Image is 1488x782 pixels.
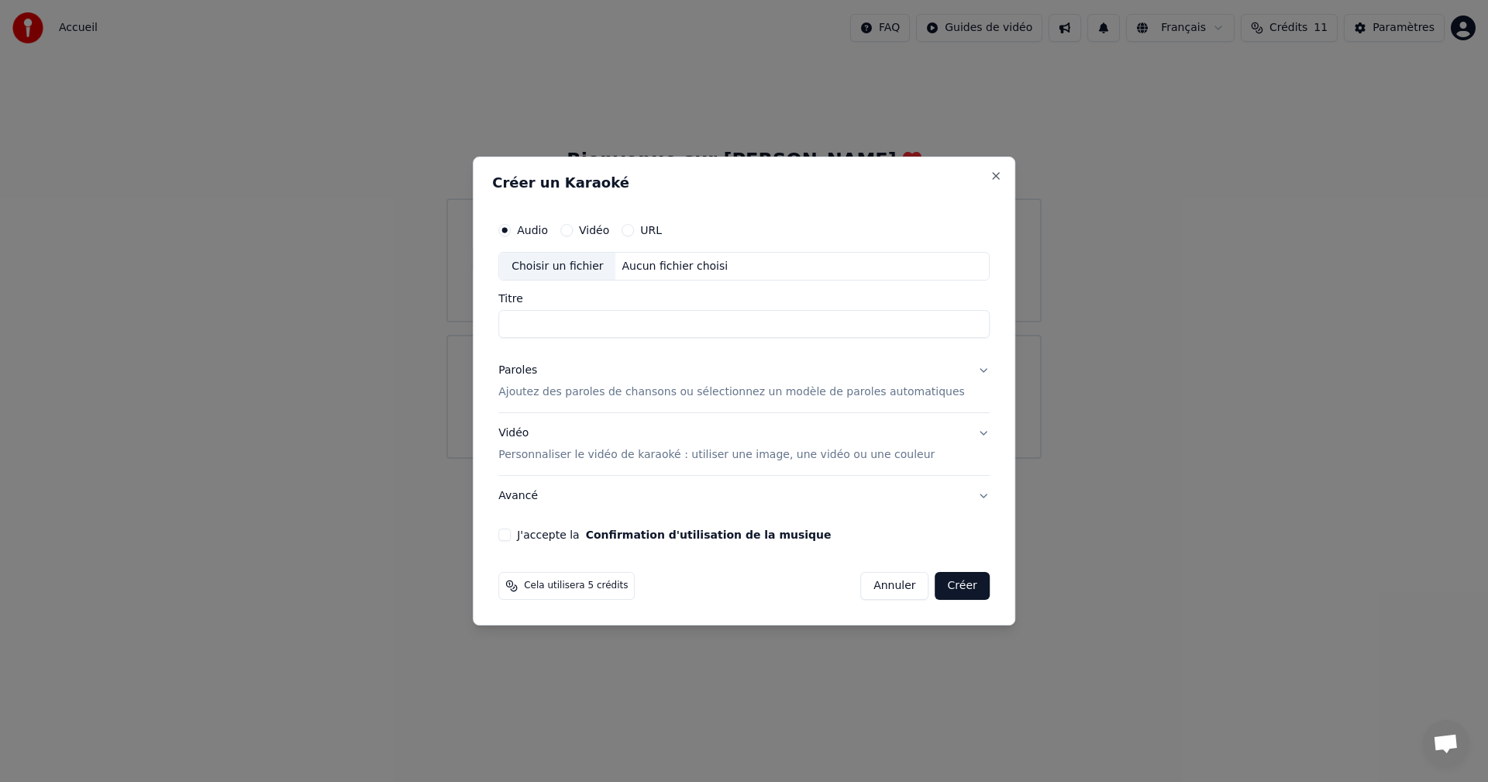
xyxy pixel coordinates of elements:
[498,351,990,413] button: ParolesAjoutez des paroles de chansons ou sélectionnez un modèle de paroles automatiques
[498,385,965,401] p: Ajoutez des paroles de chansons ou sélectionnez un modèle de paroles automatiques
[640,225,662,236] label: URL
[935,572,990,600] button: Créer
[524,580,628,592] span: Cela utilisera 5 crédits
[498,447,935,463] p: Personnaliser le vidéo de karaoké : utiliser une image, une vidéo ou une couleur
[579,225,609,236] label: Vidéo
[517,529,831,540] label: J'accepte la
[586,529,832,540] button: J'accepte la
[498,426,935,463] div: Vidéo
[498,363,537,379] div: Paroles
[498,476,990,516] button: Avancé
[498,414,990,476] button: VidéoPersonnaliser le vidéo de karaoké : utiliser une image, une vidéo ou une couleur
[517,225,548,236] label: Audio
[860,572,928,600] button: Annuler
[499,253,615,281] div: Choisir un fichier
[492,176,996,190] h2: Créer un Karaoké
[498,294,990,305] label: Titre
[616,259,735,274] div: Aucun fichier choisi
